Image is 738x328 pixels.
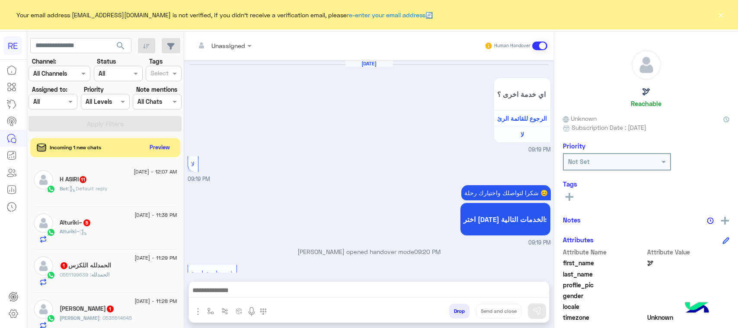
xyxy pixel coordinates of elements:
[563,236,594,244] h6: Attributes
[232,304,246,318] button: create order
[476,304,521,318] button: Send and close
[107,305,114,312] span: 1
[134,254,177,262] span: [DATE] - 11:29 PM
[260,308,267,315] img: make a call
[32,85,67,94] label: Assigned to:
[34,256,53,276] img: defaultAdmin.png
[83,219,90,226] span: 5
[60,305,115,312] h5: سعد
[221,308,228,315] img: Trigger scenario
[461,185,551,200] p: 20/8/2025, 9:19 PM
[631,100,661,107] h6: Reachable
[494,42,530,49] small: Human Handover
[193,306,203,317] img: send attachment
[60,262,111,269] h5: الحمدلله اللكزس
[497,115,547,122] span: الرجوع للقائمة الرئ
[207,308,214,315] img: select flow
[463,215,547,223] span: اختر [DATE] الخدمات التالية:
[449,304,470,318] button: Drop
[642,87,650,96] h5: 🕊
[60,271,91,278] span: 0551199639
[134,168,177,176] span: [DATE] - 12:07 AM
[32,57,56,66] label: Channel:
[563,114,597,123] span: Unknown
[682,293,712,324] img: hulul-logo.png
[3,36,22,55] div: RE
[563,270,645,279] span: last_name
[34,299,53,319] img: defaultAdmin.png
[99,315,132,321] span: 0535514645
[34,213,53,233] img: defaultAdmin.png
[149,57,163,66] label: Tags
[97,57,116,66] label: Status
[236,308,243,315] img: create order
[47,314,55,323] img: WhatsApp
[188,176,210,182] span: 09:19 PM
[60,176,87,183] h5: H ASIRI
[563,291,645,300] span: gender
[47,271,55,280] img: WhatsApp
[345,61,393,67] h6: [DATE]
[29,116,182,132] button: Apply Filters
[47,185,55,193] img: WhatsApp
[134,211,177,219] span: [DATE] - 11:38 PM
[632,50,661,80] img: defaultAdmin.png
[204,304,218,318] button: select flow
[191,160,195,167] span: لا
[647,248,730,257] span: Attribute Value
[563,142,585,150] h6: Priority
[60,228,80,235] span: Alturiki~
[91,271,109,278] span: الحمدلله
[218,304,232,318] button: Trigger scenario
[246,306,257,317] img: send voice note
[136,85,177,94] label: Note mentions
[716,10,725,19] button: ×
[721,217,729,225] img: add
[68,185,108,192] span: : Default reply
[47,228,55,237] img: WhatsApp
[347,11,425,19] a: re-enter your email address
[16,10,433,19] span: Your email address [EMAIL_ADDRESS][DOMAIN_NAME] is not verified, if you didn't receive a verifica...
[528,239,551,247] span: 09:19 PM
[191,269,233,277] span: فيديوهات تعليمية
[188,247,551,256] p: [PERSON_NAME] opened handover mode
[34,170,53,190] img: defaultAdmin.png
[647,302,730,311] span: null
[563,180,729,188] h6: Tags
[80,176,86,183] span: 11
[60,219,91,226] h5: Alturiki~
[497,90,547,98] span: اي خدمة اخرى ؟
[572,123,646,132] span: Subscription Date : [DATE]
[647,291,730,300] span: null
[110,38,131,57] button: search
[115,41,126,51] span: search
[563,313,645,322] span: timezone
[61,262,67,269] span: 1
[563,302,645,311] span: locale
[528,146,551,154] span: 09:19 PM
[60,315,99,321] span: [PERSON_NAME]
[563,248,645,257] span: Attribute Name
[60,185,68,192] span: Bot
[707,217,714,224] img: notes
[84,85,104,94] label: Priority
[533,307,541,315] img: send message
[414,248,441,255] span: 09:20 PM
[647,313,730,322] span: Unknown
[50,144,101,151] span: Incoming 1 new chats
[647,258,730,267] span: 🕊
[563,280,645,289] span: profile_pic
[146,141,174,154] button: Preview
[563,216,581,224] h6: Notes
[563,258,645,267] span: first_name
[134,297,177,305] span: [DATE] - 11:28 PM
[149,68,169,80] div: Select
[521,131,524,138] span: لا
[80,228,87,235] span: :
